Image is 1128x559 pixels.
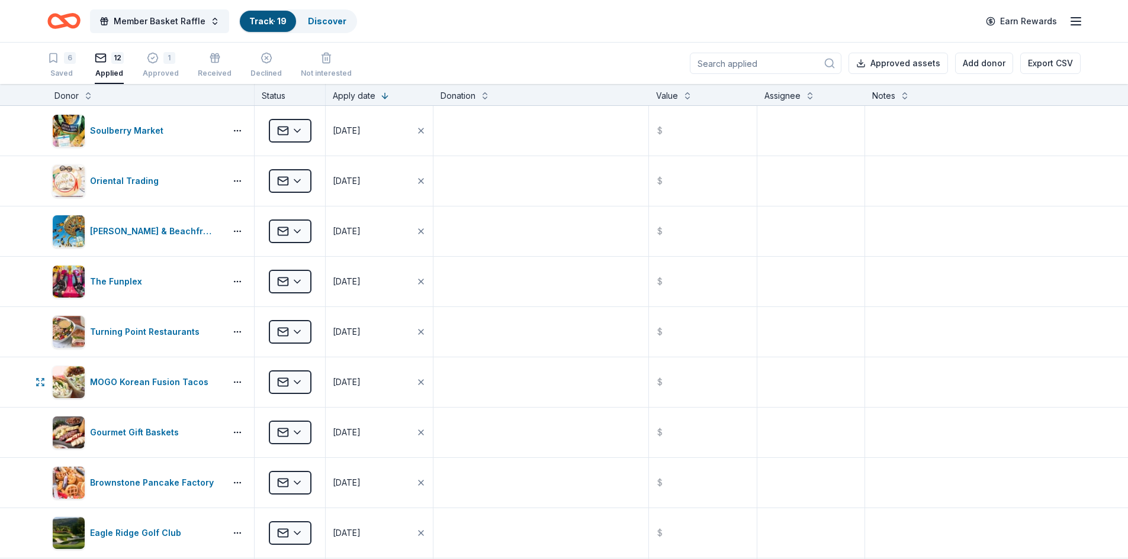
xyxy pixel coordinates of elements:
button: 1Approved [143,47,179,84]
input: Search applied [690,53,841,74]
a: Discover [308,16,346,26]
div: Approved [143,69,179,78]
div: Applied [95,69,124,78]
div: Assignee [764,89,801,103]
button: [DATE] [326,408,433,457]
img: Image for Morey's Piers & Beachfront Waterparks [53,215,85,247]
button: Image for MOGO Korean Fusion TacosMOGO Korean Fusion Tacos [52,366,221,399]
div: [DATE] [333,526,361,540]
button: Image for Turning Point RestaurantsTurning Point Restaurants [52,315,221,348]
div: [DATE] [333,224,361,238]
a: Earn Rewards [979,11,1064,32]
div: Soulberry Market [90,124,168,138]
div: Status [255,84,326,105]
button: [DATE] [326,307,433,357]
div: [DATE] [333,375,361,389]
div: 6 [64,52,76,64]
div: MOGO Korean Fusion Tacos [90,375,213,389]
button: Approved assets [849,53,948,74]
button: [DATE] [326,458,433,508]
div: Received [198,69,232,78]
span: Member Basket Raffle [114,14,205,28]
div: Apply date [333,89,375,103]
div: [DATE] [333,325,361,339]
div: Donation [441,89,475,103]
button: Image for Soulberry MarketSoulberry Market [52,114,221,147]
div: 1 [163,52,175,64]
img: Image for Turning Point Restaurants [53,316,85,348]
button: [DATE] [326,257,433,306]
button: [DATE] [326,156,433,206]
img: Image for MOGO Korean Fusion Tacos [53,366,85,398]
img: Image for The Funplex [53,266,85,298]
div: [DATE] [333,124,361,138]
button: Not interested [301,47,352,84]
button: [DATE] [326,508,433,558]
div: 12 [111,52,124,64]
button: Image for Morey's Piers & Beachfront Waterparks[PERSON_NAME] & Beachfront Waterparks [52,215,221,248]
button: Image for Brownstone Pancake FactoryBrownstone Pancake Factory [52,466,221,499]
img: Image for Soulberry Market [53,115,85,147]
div: [DATE] [333,274,361,289]
button: Export CSV [1020,53,1081,74]
div: Saved [47,69,76,78]
button: Member Basket Raffle [90,9,229,33]
button: [DATE] [326,206,433,256]
button: Declined [250,47,282,84]
div: Brownstone Pancake Factory [90,476,218,490]
div: Oriental Trading [90,174,163,188]
div: Notes [872,89,895,103]
a: Home [47,7,81,35]
div: Donor [54,89,79,103]
div: Turning Point Restaurants [90,325,204,339]
div: The Funplex [90,274,147,289]
button: Received [198,47,232,84]
img: Image for Brownstone Pancake Factory [53,467,85,499]
div: Not interested [301,69,352,78]
img: Image for Oriental Trading [53,165,85,197]
div: [DATE] [333,174,361,188]
button: [DATE] [326,357,433,407]
div: Eagle Ridge Golf Club [90,526,186,540]
div: [DATE] [333,425,361,440]
div: Value [656,89,678,103]
button: Image for Oriental TradingOriental Trading [52,164,221,198]
button: Add donor [955,53,1013,74]
button: 12Applied [95,47,124,84]
button: Image for The FunplexThe Funplex [52,265,221,298]
div: Gourmet Gift Baskets [90,425,184,440]
button: Image for Eagle Ridge Golf ClubEagle Ridge Golf Club [52,516,221,550]
a: Track· 19 [249,16,287,26]
div: [PERSON_NAME] & Beachfront Waterparks [90,224,221,238]
button: Image for Gourmet Gift BasketsGourmet Gift Baskets [52,416,221,449]
button: 6Saved [47,47,76,84]
div: [DATE] [333,476,361,490]
button: Track· 19Discover [239,9,357,33]
img: Image for Gourmet Gift Baskets [53,416,85,448]
img: Image for Eagle Ridge Golf Club [53,517,85,549]
div: Declined [250,69,282,78]
button: [DATE] [326,106,433,156]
